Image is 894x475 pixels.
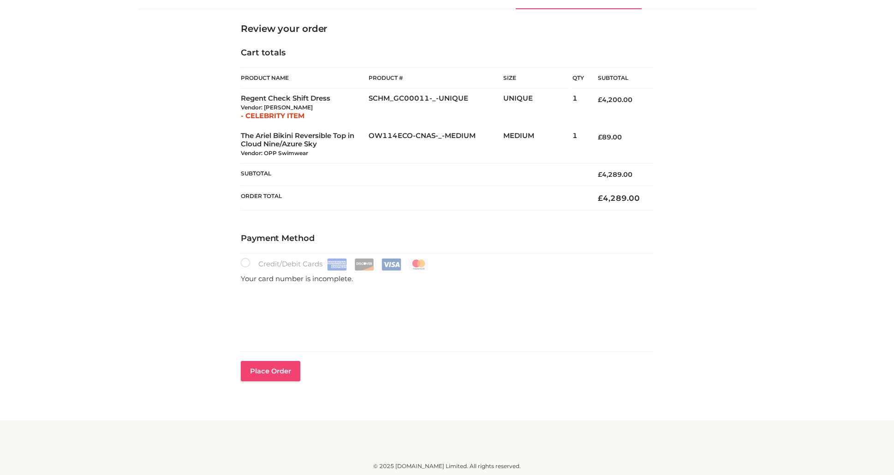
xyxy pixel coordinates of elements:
[598,193,603,203] span: £
[241,104,313,111] small: Vendor: [PERSON_NAME]
[141,462,753,471] div: © 2025 [DOMAIN_NAME] Limited. All rights reserved.
[598,96,632,104] bdi: 4,200.00
[241,89,369,126] td: Regent Check Shift Dress
[369,89,504,126] td: SCHM_GC00011-_-UNIQUE
[572,89,584,126] td: 1
[598,133,622,141] bdi: 89.00
[584,68,653,89] th: Subtotal
[369,126,504,163] td: OW114ECO-CNAS-_-MEDIUM
[241,23,653,34] h3: Review your order
[409,259,429,271] img: Mastercard
[241,111,304,120] span: - CELEBRITY ITEM
[241,361,300,381] button: Place order
[241,126,369,163] td: The Ariel Bikini Reversible Top in Cloud Nine/Azure Sky
[503,89,572,126] td: UNIQUE
[572,67,584,89] th: Qty
[327,259,347,271] img: Amex
[241,271,653,287] li: Your card number is incomplete.
[241,150,308,156] small: Vendor: OPP Swimwear
[354,259,374,271] img: Discover
[241,48,653,58] h4: Cart totals
[598,170,632,179] bdi: 4,289.00
[241,258,429,271] label: Credit/Debit Cards
[241,163,584,186] th: Subtotal
[241,186,584,210] th: Order Total
[369,67,504,89] th: Product #
[572,126,584,163] td: 1
[598,170,602,179] span: £
[241,67,369,89] th: Product Name
[503,126,572,163] td: MEDIUM
[503,68,568,89] th: Size
[239,289,651,341] iframe: Secure payment input frame
[381,259,401,271] img: Visa
[598,96,602,104] span: £
[598,193,640,203] bdi: 4,289.00
[598,133,602,141] span: £
[241,234,653,244] h4: Payment Method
